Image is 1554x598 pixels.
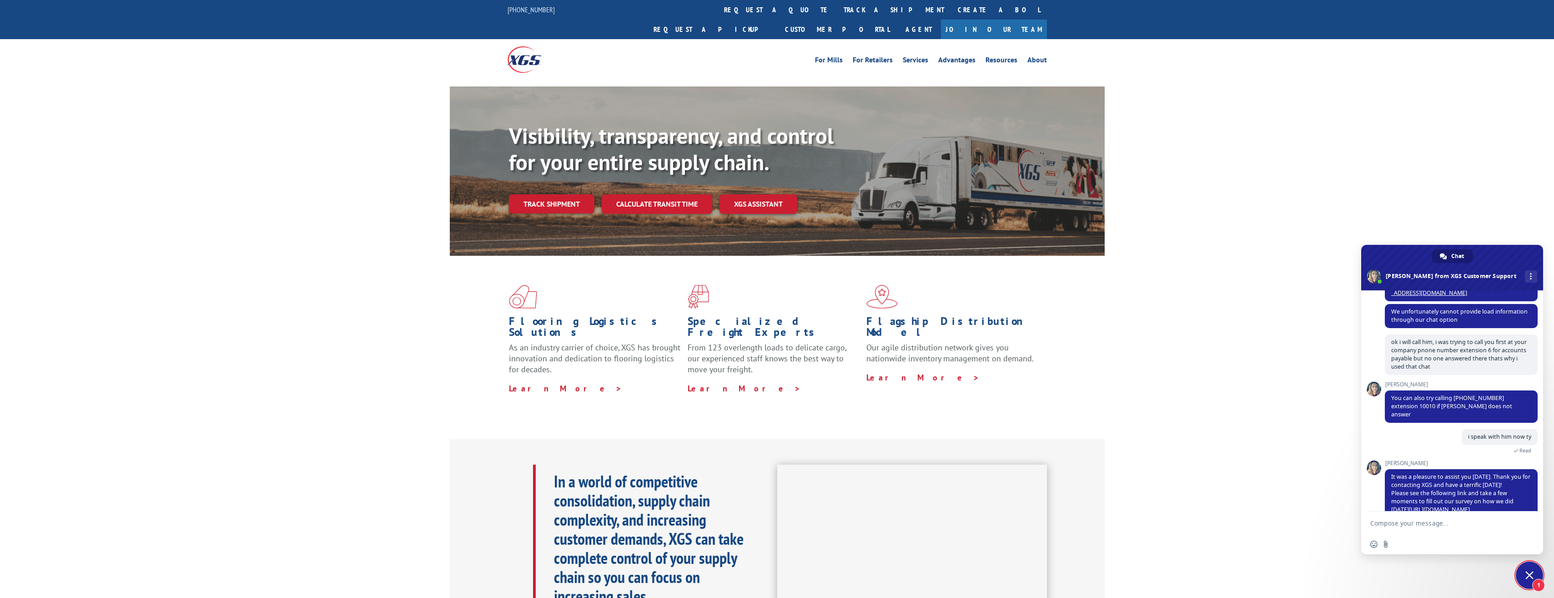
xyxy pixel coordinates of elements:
a: Resources [986,56,1017,66]
a: Track shipment [509,194,594,213]
a: For Mills [815,56,843,66]
a: Learn More > [688,383,801,394]
span: ok i will call him, i was trying to call you first at your company pnone number extension 6 for a... [1391,338,1527,370]
a: [PHONE_NUMBER] [508,5,555,14]
span: i speak with him now ty [1468,433,1531,441]
span: We unfortunately cannot provide load information through our chat option [1391,308,1528,324]
span: 1 [1532,579,1545,592]
a: Learn More > [866,372,980,383]
a: For Retailers [853,56,893,66]
a: Close chat [1516,562,1543,589]
span: Send a file [1382,541,1389,548]
textarea: Compose your message... [1370,512,1516,534]
span: You can also try calling [PHONE_NUMBER] extension 10010 if [PERSON_NAME] does not answer [1391,394,1512,418]
img: xgs-icon-total-supply-chain-intelligence-red [509,285,537,309]
a: Customer Portal [778,20,896,39]
img: xgs-icon-flagship-distribution-model-red [866,285,898,309]
b: Visibility, transparency, and control for your entire supply chain. [509,122,834,176]
a: XGS ASSISTANT [719,194,797,214]
span: Our agile distribution network gives you nationwide inventory management on demand. [866,342,1034,364]
a: Join Our Team [941,20,1047,39]
p: From 123 overlength loads to delicate cargo, our experienced staff knows the best way to move you... [688,342,860,383]
a: Services [903,56,928,66]
a: [URL][DOMAIN_NAME] [1409,506,1470,513]
a: Calculate transit time [602,194,712,214]
span: Read [1519,447,1531,454]
a: Agent [896,20,941,39]
span: [PERSON_NAME] [1385,381,1538,388]
span: Chat [1451,249,1464,263]
span: Insert an emoji [1370,541,1378,548]
a: Advantages [938,56,976,66]
a: About [1027,56,1047,66]
span: As an industry carrier of choice, XGS has brought innovation and dedication to flooring logistics... [509,342,680,375]
span: [PERSON_NAME] [1385,460,1538,466]
span: It was a pleasure to assist you [DATE]. Thank you for contacting XGS and have a terrific [DATE]! ... [1391,473,1530,513]
img: xgs-icon-focused-on-flooring-red [688,285,709,309]
a: Request a pickup [647,20,778,39]
a: Learn More > [509,383,622,394]
a: Chat [1432,249,1473,263]
h1: Flooring Logistics Solutions [509,316,681,342]
h1: Flagship Distribution Model [866,316,1038,342]
h1: Specialized Freight Experts [688,316,860,342]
